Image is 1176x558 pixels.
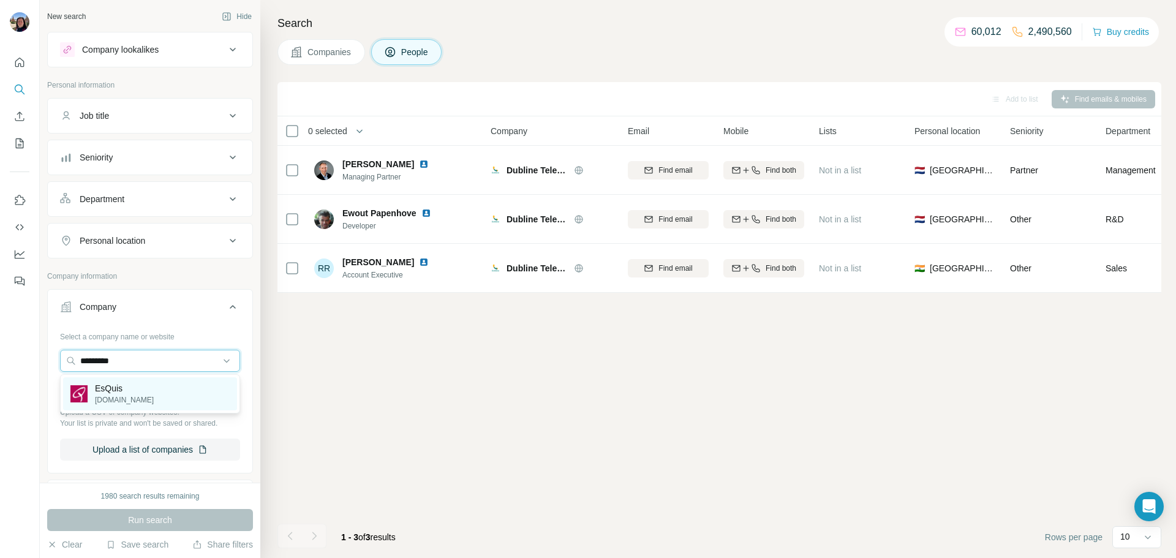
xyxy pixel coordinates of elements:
button: Save search [106,538,168,551]
div: Company [80,301,116,313]
p: 60,012 [971,25,1001,39]
button: Department [48,184,252,214]
button: Job title [48,101,252,130]
span: People [401,46,429,58]
button: Share filters [192,538,253,551]
span: Dubline Telecom [507,262,568,274]
button: Personal location [48,226,252,255]
div: Select a company name or website [60,326,240,342]
span: Other [1010,263,1031,273]
span: 3 [366,532,371,542]
button: Clear [47,538,82,551]
button: Seniority [48,143,252,172]
button: Quick start [10,51,29,74]
div: Job title [80,110,109,122]
button: Search [10,78,29,100]
button: Use Surfe on LinkedIn [10,189,29,211]
span: Find email [658,214,692,225]
button: Dashboard [10,243,29,265]
span: 🇮🇳 [914,262,925,274]
span: [PERSON_NAME] [342,158,414,170]
button: Feedback [10,270,29,292]
img: Logo of Dubline Telecom [491,263,500,273]
p: [DOMAIN_NAME] [95,394,154,405]
span: Dubline Telecom [507,164,568,176]
p: Company information [47,271,253,282]
span: Management [1106,164,1156,176]
p: Your list is private and won't be saved or shared. [60,418,240,429]
span: Personal location [914,125,980,137]
span: 🇳🇱 [914,164,925,176]
p: Personal information [47,80,253,91]
span: R&D [1106,213,1124,225]
div: Seniority [80,151,113,164]
span: Find email [658,165,692,176]
span: Not in a list [819,263,861,273]
span: Email [628,125,649,137]
button: Find email [628,161,709,179]
h4: Search [277,15,1161,32]
span: Mobile [723,125,748,137]
button: Company [48,292,252,326]
img: LinkedIn logo [419,257,429,267]
span: Rows per page [1045,531,1102,543]
span: Developer [342,221,446,232]
button: Find email [628,259,709,277]
button: Company lookalikes [48,35,252,64]
span: Find both [766,263,796,274]
span: [PERSON_NAME] [342,256,414,268]
span: Not in a list [819,214,861,224]
span: Company [491,125,527,137]
span: 🇳🇱 [914,213,925,225]
span: Department [1106,125,1150,137]
img: Logo of Dubline Telecom [491,165,500,175]
span: [GEOGRAPHIC_DATA] [930,164,995,176]
button: Find both [723,161,804,179]
span: Other [1010,214,1031,224]
img: Avatar [314,160,334,180]
div: Personal location [80,235,145,247]
span: Companies [307,46,352,58]
span: [GEOGRAPHIC_DATA] [930,213,995,225]
p: EsQuis [95,382,154,394]
img: Logo of Dubline Telecom [491,214,500,224]
p: 2,490,560 [1028,25,1072,39]
img: EsQuis [70,385,88,402]
button: Find both [723,210,804,228]
div: New search [47,11,86,22]
span: Ewout Papenhove [342,207,417,219]
div: RR [314,258,334,278]
img: LinkedIn logo [421,208,431,218]
span: Account Executive [342,270,443,281]
div: Open Intercom Messenger [1134,492,1164,521]
span: Lists [819,125,837,137]
span: Sales [1106,262,1127,274]
span: Managing Partner [342,172,443,183]
button: Buy credits [1092,23,1149,40]
span: 0 selected [308,125,347,137]
img: LinkedIn logo [419,159,429,169]
button: Upload a list of companies [60,439,240,461]
button: Find both [723,259,804,277]
img: Avatar [10,12,29,32]
span: of [358,532,366,542]
span: Partner [1010,165,1038,175]
span: Dubline Telecom [507,213,568,225]
span: Find both [766,165,796,176]
span: [GEOGRAPHIC_DATA] [930,262,995,274]
div: Department [80,193,124,205]
span: 1 - 3 [341,532,358,542]
img: Avatar [314,209,334,229]
button: Find email [628,210,709,228]
span: Not in a list [819,165,861,175]
div: 1980 search results remaining [101,491,200,502]
span: Find email [658,263,692,274]
button: Enrich CSV [10,105,29,127]
button: Use Surfe API [10,216,29,238]
p: 10 [1120,530,1130,543]
span: Find both [766,214,796,225]
span: results [341,532,396,542]
button: My lists [10,132,29,154]
button: Hide [213,7,260,26]
div: Company lookalikes [82,43,159,56]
